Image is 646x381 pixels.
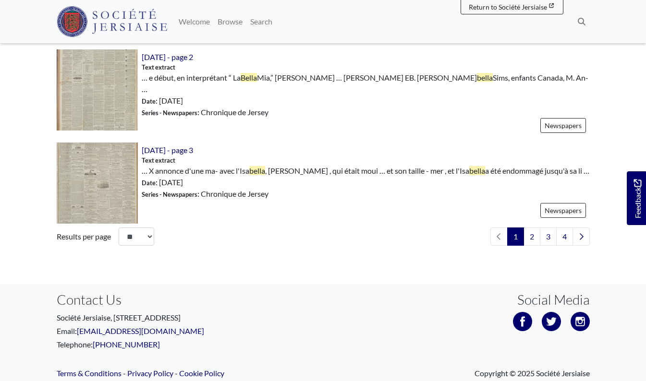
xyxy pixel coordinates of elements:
[573,227,590,246] a: Next page
[57,292,316,308] h3: Contact Us
[214,12,246,31] a: Browse
[632,179,643,218] span: Feedback
[142,107,268,118] span: : Chronique de Jersey
[142,52,193,61] a: [DATE] - page 2
[540,227,557,246] a: Goto page 3
[469,3,547,11] span: Return to Société Jersiaise
[175,12,214,31] a: Welcome
[142,63,175,72] span: Text extract
[57,231,111,242] label: Results per page
[57,369,122,378] a: Terms & Conditions
[127,369,173,378] a: Privacy Policy
[142,165,589,177] span: … X annonce d'une ma- avec l'Isa , [PERSON_NAME] , qui était moui … et son taille - mer , et l'Is...
[142,95,183,107] span: : [DATE]
[142,179,156,187] span: Date
[517,292,590,308] h3: Social Media
[475,368,590,379] span: Copyright © 2025 Société Jersiaise
[241,73,257,82] span: Bella
[57,143,138,224] img: 13th January 1872 - page 3
[249,166,265,175] span: bella
[57,339,316,350] p: Telephone:
[627,171,646,225] a: Would you like to provide feedback?
[556,227,573,246] a: Goto page 4
[57,6,168,37] img: Société Jersiaise
[142,109,197,117] span: Series - Newspapers
[142,156,175,165] span: Text extract
[487,227,590,246] nav: pagination
[524,227,540,246] a: Goto page 2
[507,227,524,246] span: Goto page 1
[477,73,493,82] span: bella
[142,188,268,200] span: : Chronique de Jersey
[57,312,316,323] p: Société Jersiaise, [STREET_ADDRESS]
[142,72,590,95] span: … e début, en interprétant “ La Mia,” [PERSON_NAME] … [PERSON_NAME] EB. [PERSON_NAME] Sims, enfan...
[540,118,586,133] a: Newspapers
[77,326,204,335] a: [EMAIL_ADDRESS][DOMAIN_NAME]
[57,4,168,39] a: Société Jersiaise logo
[57,49,138,131] img: 25th July 1888 - page 2
[540,203,586,218] a: Newspapers
[142,177,183,188] span: : [DATE]
[93,340,160,349] a: [PHONE_NUMBER]
[469,166,485,175] span: bella
[57,325,316,337] p: Email:
[246,12,276,31] a: Search
[179,369,224,378] a: Cookie Policy
[490,227,508,246] li: Previous page
[142,97,156,105] span: Date
[142,190,197,198] span: Series - Newspapers
[142,145,193,155] a: [DATE] - page 3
